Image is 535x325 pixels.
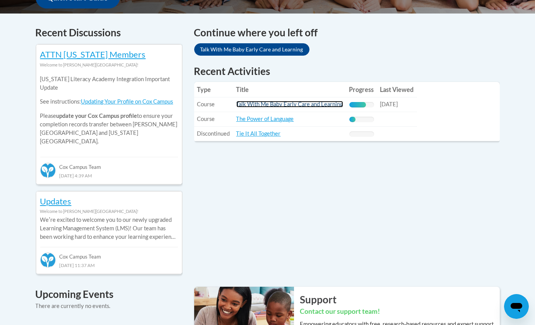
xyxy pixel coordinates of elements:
h4: Continue where you left off [194,25,500,40]
b: update your Cox Campus profile [56,112,137,119]
span: [DATE] [380,101,398,107]
p: [US_STATE] Literacy Academy Integration Important Update [40,75,178,92]
div: Progress, % [349,102,366,107]
img: Cox Campus Team [40,163,56,178]
span: Course [197,101,215,107]
a: Talk With Me Baby Early Care and Learning [194,43,309,56]
a: Updating Your Profile on Cox Campus [81,98,173,105]
div: [DATE] 11:37 AM [40,261,178,269]
div: Cox Campus Team [40,247,178,261]
h3: Contact our support team! [300,307,500,316]
div: Progress, % [349,117,356,122]
th: Last Viewed [377,82,417,97]
span: Course [197,116,215,122]
div: [DATE] 4:39 AM [40,171,178,180]
div: Please to ensure your completion records transfer between [PERSON_NAME][GEOGRAPHIC_DATA] and [US_... [40,69,178,151]
h2: Support [300,293,500,306]
th: Progress [346,82,377,97]
th: Title [233,82,346,97]
span: Discontinued [197,130,230,137]
p: Weʹre excited to welcome you to our newly upgraded Learning Management System (LMS)! Our team has... [40,216,178,241]
h4: Upcoming Events [36,287,183,302]
a: Talk With Me Baby Early Care and Learning [236,101,343,107]
h1: Recent Activities [194,64,500,78]
h4: Recent Discussions [36,25,183,40]
div: Cox Campus Team [40,157,178,171]
span: There are currently no events. [36,303,111,309]
div: Welcome to [PERSON_NAME][GEOGRAPHIC_DATA]! [40,207,178,216]
p: See instructions: [40,97,178,106]
th: Type [194,82,233,97]
iframe: Button to launch messaging window [504,294,529,319]
a: Updates [40,196,72,206]
a: The Power of Language [236,116,294,122]
a: Tie It All Together [236,130,281,137]
img: Cox Campus Team [40,252,56,268]
div: Welcome to [PERSON_NAME][GEOGRAPHIC_DATA]! [40,61,178,69]
a: ATTN [US_STATE] Members [40,49,146,60]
